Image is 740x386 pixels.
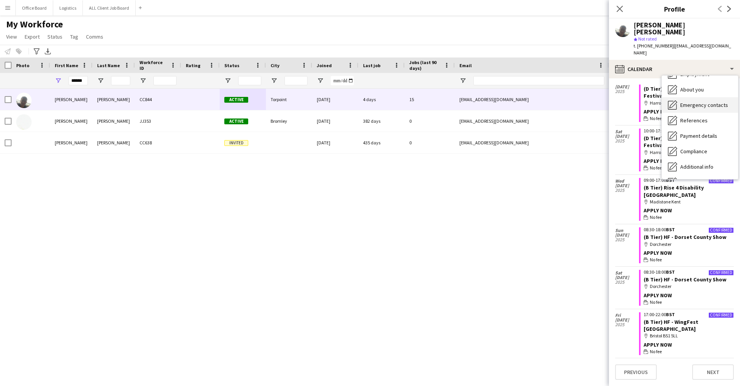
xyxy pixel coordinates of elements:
span: About you [680,86,704,93]
div: 15 [405,89,455,110]
div: [PERSON_NAME] [PERSON_NAME] [634,22,734,36]
div: About you [662,82,738,97]
span: Last Name [97,63,120,68]
input: First Name Filter Input [69,76,88,85]
div: 08:30-18:00 [644,270,734,274]
span: First Name [55,63,78,68]
span: Status [224,63,239,68]
app-action-btn: Export XLSX [43,47,52,56]
div: APPLY NOW [644,108,734,115]
button: Previous [615,364,657,380]
div: [PERSON_NAME] [92,110,135,132]
input: Joined Filter Input [331,76,354,85]
span: Active [224,119,248,124]
div: Dorchester [644,241,734,248]
button: Open Filter Menu [55,77,62,84]
span: Sat [615,129,639,134]
span: Legal stuff [680,179,704,186]
span: Last job [363,63,380,68]
span: No fee [650,164,662,171]
div: APPLY NOW [644,341,734,348]
button: Open Filter Menu [224,77,231,84]
h3: Profile [609,4,740,14]
div: Legal stuff [662,174,738,190]
span: 2025 [615,280,639,284]
a: (B Tier) Rise 4 Disability [GEOGRAPHIC_DATA] [644,184,704,198]
div: 09:00-17:00 [644,178,734,183]
button: Open Filter Menu [140,77,146,84]
a: (B Tier) HF - Dorset County Show [644,276,727,283]
span: No fee [650,299,662,306]
div: CC638 [135,132,181,153]
button: Next [692,364,734,380]
span: Payment details [680,132,717,139]
div: 0 [405,110,455,132]
span: Invited [224,140,248,146]
div: Torpoint [266,89,312,110]
span: [DATE] [615,318,639,322]
div: Confirmed [708,270,734,276]
a: Tag [67,32,81,42]
span: [DATE] [615,275,639,280]
span: Email [459,63,472,68]
input: Email Filter Input [473,76,604,85]
a: (B Tier) HF - WingFest [GEOGRAPHIC_DATA] [644,318,698,332]
div: APPLY NOW [644,249,734,256]
div: Harrogate [644,100,734,107]
span: Sat [615,271,639,275]
span: View [6,33,17,40]
span: Fri [615,313,639,318]
span: BST [666,269,675,275]
span: My Workforce [6,19,63,30]
span: Compliance [680,148,707,155]
input: Workforce ID Filter Input [153,76,177,85]
button: Logistics [53,0,83,15]
input: City Filter Input [284,76,308,85]
a: Export [22,32,43,42]
span: | [EMAIL_ADDRESS][DOMAIN_NAME] [634,43,731,56]
div: [PERSON_NAME] [50,89,92,110]
div: 435 days [358,132,405,153]
span: References [680,117,708,124]
span: t. [PHONE_NUMBER] [634,43,674,49]
div: APPLY NOW [644,292,734,299]
div: Emergency contacts [662,97,738,113]
span: Export [25,33,40,40]
input: Status Filter Input [238,76,261,85]
div: [EMAIL_ADDRESS][DOMAIN_NAME] [455,110,609,132]
div: Additional info [662,159,738,174]
span: Joined [317,63,332,68]
img: Connor Ledwith [16,93,32,108]
div: 382 days [358,110,405,132]
div: [DATE] [312,132,358,153]
span: 2025 [615,237,639,242]
span: 2025 [615,322,639,327]
div: [EMAIL_ADDRESS][DOMAIN_NAME] [455,132,609,153]
span: [DATE] [615,183,639,188]
span: 2025 [615,188,639,193]
a: Comms [83,32,106,42]
button: Office Board [16,0,53,15]
button: Open Filter Menu [97,77,104,84]
div: 0 [405,132,455,153]
div: Confirmed [708,227,734,233]
div: 17:00-22:00 [644,312,734,317]
div: Confirmed [708,178,734,184]
button: Open Filter Menu [271,77,277,84]
span: BST [666,312,675,317]
span: City [271,63,279,68]
a: (B Tier) HF - Dorset County Show [644,234,727,240]
button: ALL Client Job Board [83,0,136,15]
span: [DATE] [615,233,639,237]
span: Jobs (last 90 days) [409,59,441,71]
div: [DATE] [312,110,358,132]
span: Tag [70,33,78,40]
div: Bristol BS1 5LL [644,332,734,339]
span: Photo [16,63,29,68]
div: APPLY NOW [644,207,734,214]
div: APPLY NOW [644,157,734,164]
div: 08:30-18:00 [644,227,734,232]
div: [PERSON_NAME] [92,89,135,110]
div: [PERSON_NAME] [92,132,135,153]
span: Active [224,97,248,103]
